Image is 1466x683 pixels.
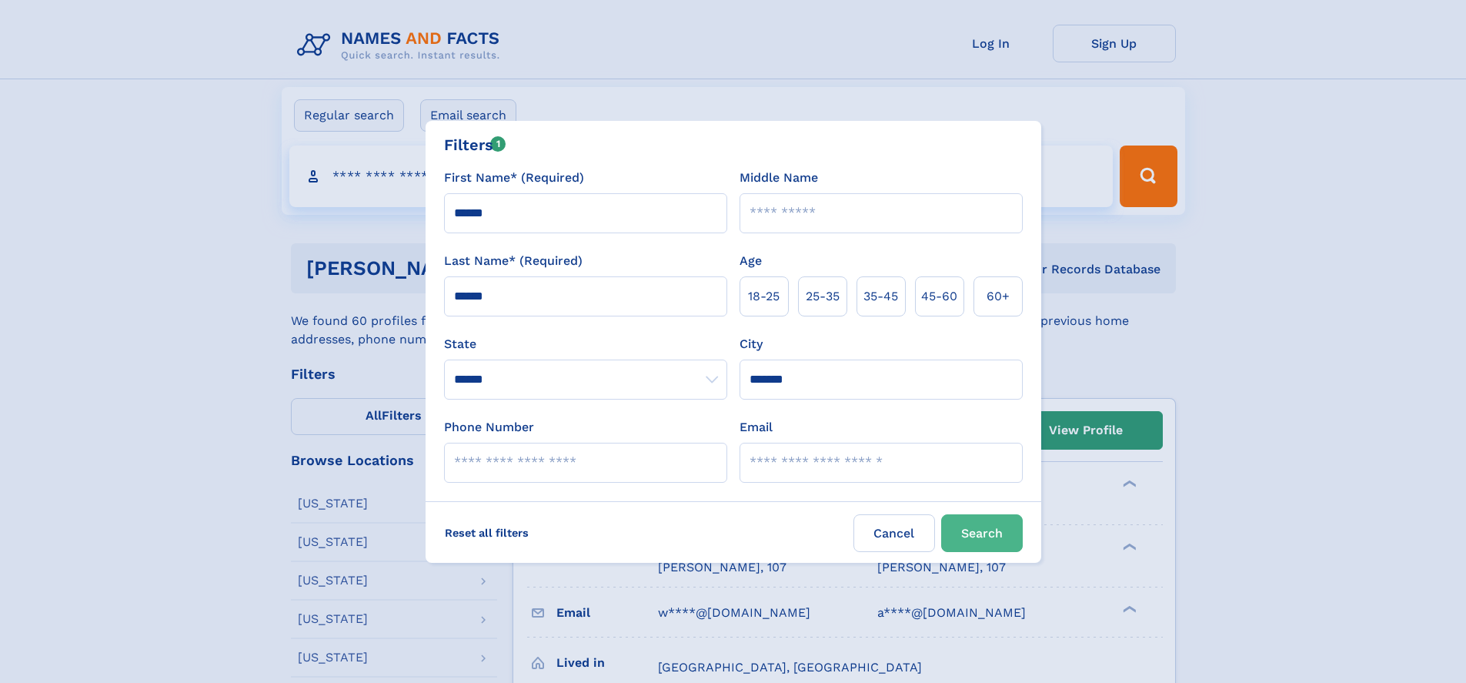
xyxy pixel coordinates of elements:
[740,252,762,270] label: Age
[740,335,763,353] label: City
[987,287,1010,306] span: 60+
[444,252,583,270] label: Last Name* (Required)
[740,169,818,187] label: Middle Name
[444,418,534,437] label: Phone Number
[853,514,935,552] label: Cancel
[941,514,1023,552] button: Search
[863,287,898,306] span: 35‑45
[444,133,506,156] div: Filters
[748,287,780,306] span: 18‑25
[921,287,957,306] span: 45‑60
[444,169,584,187] label: First Name* (Required)
[435,514,539,551] label: Reset all filters
[806,287,840,306] span: 25‑35
[740,418,773,437] label: Email
[444,335,727,353] label: State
